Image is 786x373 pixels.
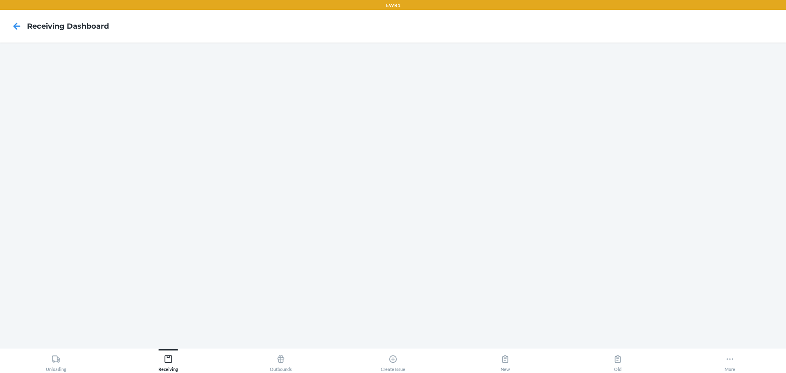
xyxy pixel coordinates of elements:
[270,351,292,372] div: Outbounds
[46,351,66,372] div: Unloading
[725,351,735,372] div: More
[337,349,449,372] button: Create Issue
[561,349,673,372] button: Old
[386,2,400,9] p: EWR1
[158,351,178,372] div: Receiving
[27,21,109,32] h4: Receiving dashboard
[225,349,337,372] button: Outbounds
[449,349,561,372] button: New
[613,351,622,372] div: Old
[501,351,510,372] div: New
[112,349,224,372] button: Receiving
[674,349,786,372] button: More
[381,351,405,372] div: Create Issue
[7,49,779,342] iframe: Receiving dashboard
